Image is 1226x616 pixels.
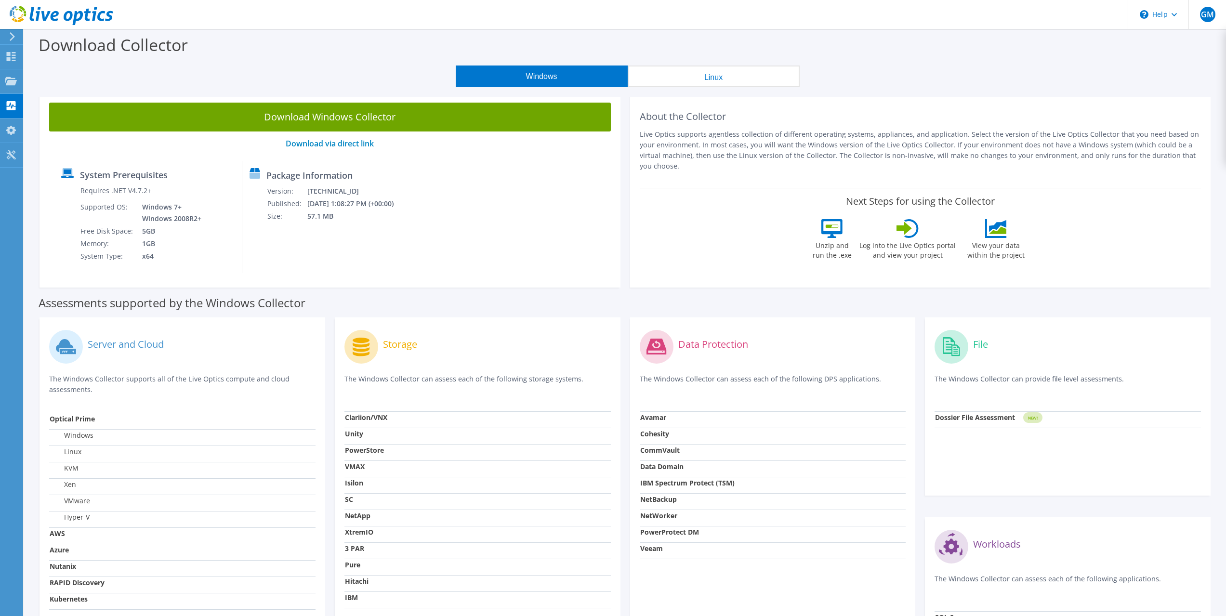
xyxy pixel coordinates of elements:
[49,103,611,131] a: Download Windows Collector
[80,201,135,225] td: Supported OS:
[50,414,95,423] strong: Optical Prime
[345,446,384,455] strong: PowerStore
[267,210,307,223] td: Size:
[859,238,956,260] label: Log into the Live Optics portal and view your project
[39,34,188,56] label: Download Collector
[345,413,387,422] strong: Clariion/VNX
[307,210,407,223] td: 57.1 MB
[50,431,93,440] label: Windows
[345,593,358,602] strong: IBM
[935,413,1015,422] strong: Dossier File Assessment
[80,250,135,262] td: System Type:
[345,429,363,438] strong: Unity
[50,496,90,506] label: VMware
[1028,415,1038,420] tspan: NEW!
[1200,7,1215,22] span: GM
[961,238,1030,260] label: View your data within the project
[80,170,168,180] label: System Prerequisites
[640,374,906,393] p: The Windows Collector can assess each of the following DPS applications.
[266,170,353,180] label: Package Information
[307,197,407,210] td: [DATE] 1:08:27 PM (+00:00)
[50,562,76,571] strong: Nutanix
[345,577,369,586] strong: Hitachi
[80,225,135,237] td: Free Disk Space:
[286,138,374,149] a: Download via direct link
[678,340,748,349] label: Data Protection
[50,529,65,538] strong: AWS
[135,225,203,237] td: 5GB
[640,495,677,504] strong: NetBackup
[973,340,988,349] label: File
[640,446,680,455] strong: CommVault
[345,495,353,504] strong: SC
[640,478,735,487] strong: IBM Spectrum Protect (TSM)
[935,374,1201,393] p: The Windows Collector can provide file level assessments.
[50,447,81,457] label: Linux
[50,463,79,473] label: KVM
[80,186,151,196] label: Requires .NET V4.7.2+
[640,129,1201,171] p: Live Optics supports agentless collection of different operating systems, appliances, and applica...
[640,527,699,537] strong: PowerProtect DM
[39,298,305,308] label: Assessments supported by the Windows Collector
[135,201,203,225] td: Windows 7+ Windows 2008R2+
[640,511,677,520] strong: NetWorker
[345,478,363,487] strong: Isilon
[640,111,1201,122] h2: About the Collector
[49,374,316,395] p: The Windows Collector supports all of the Live Optics compute and cloud assessments.
[383,340,417,349] label: Storage
[846,196,995,207] label: Next Steps for using the Collector
[345,544,364,553] strong: 3 PAR
[628,66,800,87] button: Linux
[50,512,90,522] label: Hyper-V
[345,511,370,520] strong: NetApp
[973,539,1021,549] label: Workloads
[345,462,365,471] strong: VMAX
[135,237,203,250] td: 1GB
[344,374,611,393] p: The Windows Collector can assess each of the following storage systems.
[456,66,628,87] button: Windows
[50,594,88,603] strong: Kubernetes
[640,544,663,553] strong: Veeam
[50,578,105,587] strong: RAPID Discovery
[88,340,164,349] label: Server and Cloud
[307,185,407,197] td: [TECHNICAL_ID]
[640,462,684,471] strong: Data Domain
[640,429,669,438] strong: Cohesity
[345,527,373,537] strong: XtremIO
[50,545,69,554] strong: Azure
[935,574,1201,593] p: The Windows Collector can assess each of the following applications.
[345,560,360,569] strong: Pure
[80,237,135,250] td: Memory:
[135,250,203,262] td: x64
[267,197,307,210] td: Published:
[1140,10,1148,19] svg: \n
[640,413,666,422] strong: Avamar
[267,185,307,197] td: Version:
[810,238,854,260] label: Unzip and run the .exe
[50,480,76,489] label: Xen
